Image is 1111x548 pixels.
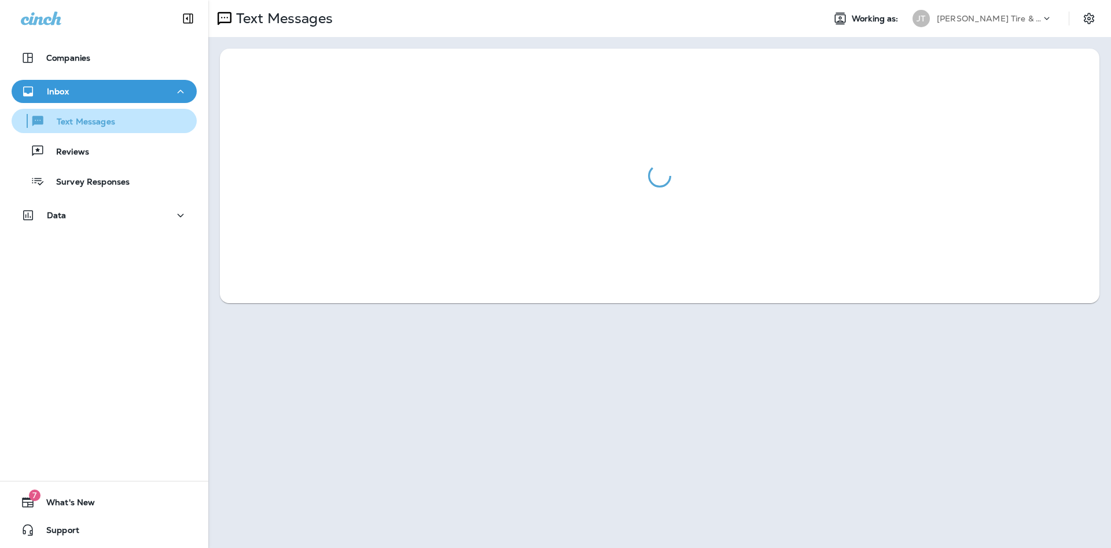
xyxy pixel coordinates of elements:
[913,10,930,27] div: JT
[172,7,204,30] button: Collapse Sidebar
[12,139,197,163] button: Reviews
[937,14,1041,23] p: [PERSON_NAME] Tire & Auto
[231,10,333,27] p: Text Messages
[12,518,197,542] button: Support
[12,491,197,514] button: 7What's New
[47,87,69,96] p: Inbox
[35,498,95,512] span: What's New
[35,525,79,539] span: Support
[1079,8,1099,29] button: Settings
[46,53,90,62] p: Companies
[45,147,89,158] p: Reviews
[29,490,41,501] span: 7
[12,109,197,133] button: Text Messages
[45,177,130,188] p: Survey Responses
[12,80,197,103] button: Inbox
[852,14,901,24] span: Working as:
[45,117,115,128] p: Text Messages
[12,169,197,193] button: Survey Responses
[12,204,197,227] button: Data
[12,46,197,69] button: Companies
[47,211,67,220] p: Data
